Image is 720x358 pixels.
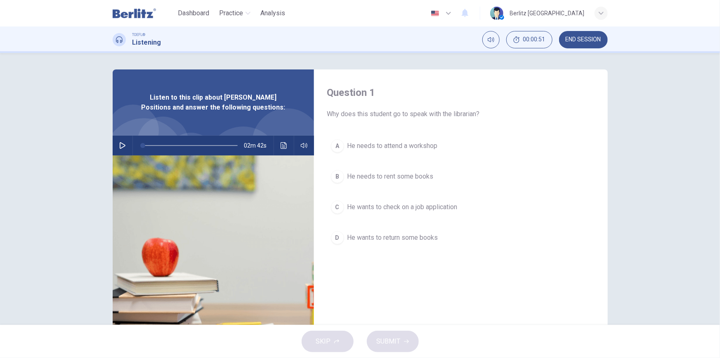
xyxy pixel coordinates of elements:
[219,8,243,18] span: Practice
[277,136,290,155] button: Click to see the audio transcription
[506,31,552,48] button: 00:00:51
[327,86,595,99] h4: Question 1
[260,8,285,18] span: Analysis
[327,166,595,187] button: BHe needs to rent some books
[327,136,595,156] button: AHe needs to attend a workshop
[216,6,254,21] button: Practice
[490,7,503,20] img: Profile picture
[506,31,552,48] div: Hide
[559,31,608,48] button: END SESSION
[331,200,344,214] div: C
[331,139,344,153] div: A
[113,5,156,21] img: Berlitz Latam logo
[331,231,344,244] div: D
[175,6,212,21] button: Dashboard
[566,36,601,43] span: END SESSION
[132,38,161,48] h1: Listening
[113,155,314,357] img: Listen to this clip about Tutor Positions and answer the following questions:
[327,197,595,217] button: CHe wants to check on a job application
[132,32,146,38] span: TOEFL®
[430,10,440,17] img: en
[178,8,209,18] span: Dashboard
[510,8,585,18] div: Berlitz [GEOGRAPHIC_DATA]
[482,31,500,48] div: Mute
[327,109,595,119] span: Why does this student go to speak with the librarian?
[347,172,434,181] span: He needs to rent some books
[327,227,595,248] button: DHe wants to return some books
[347,233,438,243] span: He wants to return some books
[331,170,344,183] div: B
[244,136,274,155] span: 02m 42s
[257,6,288,21] button: Analysis
[347,202,458,212] span: He wants to check on a job application
[139,93,287,112] span: Listen to this clip about [PERSON_NAME] Positions and answer the following questions:
[113,5,175,21] a: Berlitz Latam logo
[523,36,545,43] span: 00:00:51
[347,141,438,151] span: He needs to attend a workshop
